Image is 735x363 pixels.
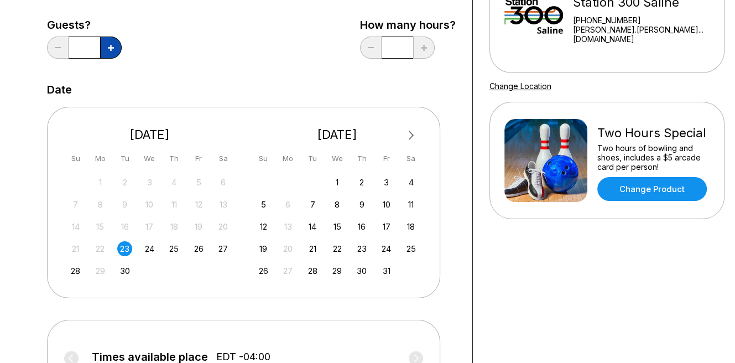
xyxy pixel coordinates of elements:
[330,263,345,278] div: Choose Wednesday, October 29th, 2025
[93,219,108,234] div: Not available Monday, September 15th, 2025
[305,219,320,234] div: Choose Tuesday, October 14th, 2025
[280,263,295,278] div: Not available Monday, October 27th, 2025
[216,197,231,212] div: Not available Saturday, September 13th, 2025
[379,197,394,212] div: Choose Friday, October 10th, 2025
[93,175,108,190] div: Not available Monday, September 1st, 2025
[142,197,157,212] div: Not available Wednesday, September 10th, 2025
[330,151,345,166] div: We
[355,197,369,212] div: Choose Thursday, October 9th, 2025
[117,197,132,212] div: Not available Tuesday, September 9th, 2025
[280,241,295,256] div: Not available Monday, October 20th, 2025
[305,197,320,212] div: Choose Tuesday, October 7th, 2025
[256,241,271,256] div: Choose Sunday, October 19th, 2025
[117,151,132,166] div: Tu
[256,219,271,234] div: Choose Sunday, October 12th, 2025
[117,263,132,278] div: Choose Tuesday, September 30th, 2025
[305,263,320,278] div: Choose Tuesday, October 28th, 2025
[67,174,233,278] div: month 2025-09
[305,151,320,166] div: Tu
[256,197,271,212] div: Choose Sunday, October 5th, 2025
[379,219,394,234] div: Choose Friday, October 17th, 2025
[166,219,181,234] div: Not available Thursday, September 18th, 2025
[280,219,295,234] div: Not available Monday, October 13th, 2025
[305,241,320,256] div: Choose Tuesday, October 21st, 2025
[92,351,208,363] span: Times available place
[379,175,394,190] div: Choose Friday, October 3rd, 2025
[404,197,419,212] div: Choose Saturday, October 11th, 2025
[355,263,369,278] div: Choose Thursday, October 30th, 2025
[355,241,369,256] div: Choose Thursday, October 23rd, 2025
[191,151,206,166] div: Fr
[597,143,710,172] div: Two hours of bowling and shoes, includes a $5 arcade card per person!
[360,19,456,31] label: How many hours?
[216,151,231,166] div: Sa
[191,175,206,190] div: Not available Friday, September 5th, 2025
[403,127,420,144] button: Next Month
[573,15,709,25] div: [PHONE_NUMBER]
[404,241,419,256] div: Choose Saturday, October 25th, 2025
[379,241,394,256] div: Choose Friday, October 24th, 2025
[191,241,206,256] div: Choose Friday, September 26th, 2025
[280,151,295,166] div: Mo
[47,84,72,96] label: Date
[47,19,122,31] label: Guests?
[379,151,394,166] div: Fr
[404,219,419,234] div: Choose Saturday, October 18th, 2025
[166,197,181,212] div: Not available Thursday, September 11th, 2025
[166,151,181,166] div: Th
[166,241,181,256] div: Choose Thursday, September 25th, 2025
[280,197,295,212] div: Not available Monday, October 6th, 2025
[68,241,83,256] div: Not available Sunday, September 21st, 2025
[68,151,83,166] div: Su
[355,175,369,190] div: Choose Thursday, October 2nd, 2025
[117,241,132,256] div: Choose Tuesday, September 23rd, 2025
[216,241,231,256] div: Choose Saturday, September 27th, 2025
[404,151,419,166] div: Sa
[142,151,157,166] div: We
[256,151,271,166] div: Su
[252,127,423,142] div: [DATE]
[355,219,369,234] div: Choose Thursday, October 16th, 2025
[379,263,394,278] div: Choose Friday, October 31st, 2025
[93,241,108,256] div: Not available Monday, September 22nd, 2025
[93,151,108,166] div: Mo
[68,263,83,278] div: Choose Sunday, September 28th, 2025
[504,119,587,202] img: Two Hours Special
[142,241,157,256] div: Choose Wednesday, September 24th, 2025
[330,219,345,234] div: Choose Wednesday, October 15th, 2025
[330,175,345,190] div: Choose Wednesday, October 1st, 2025
[191,197,206,212] div: Not available Friday, September 12th, 2025
[216,351,270,363] span: EDT -04:00
[64,127,236,142] div: [DATE]
[489,81,551,91] a: Change Location
[68,219,83,234] div: Not available Sunday, September 14th, 2025
[256,263,271,278] div: Choose Sunday, October 26th, 2025
[142,219,157,234] div: Not available Wednesday, September 17th, 2025
[142,175,157,190] div: Not available Wednesday, September 3rd, 2025
[330,241,345,256] div: Choose Wednesday, October 22nd, 2025
[191,219,206,234] div: Not available Friday, September 19th, 2025
[597,177,707,201] a: Change Product
[573,25,709,44] a: [PERSON_NAME].[PERSON_NAME]...[DOMAIN_NAME]
[93,197,108,212] div: Not available Monday, September 8th, 2025
[355,151,369,166] div: Th
[216,219,231,234] div: Not available Saturday, September 20th, 2025
[254,174,420,278] div: month 2025-10
[117,219,132,234] div: Not available Tuesday, September 16th, 2025
[597,126,710,141] div: Two Hours Special
[404,175,419,190] div: Choose Saturday, October 4th, 2025
[216,175,231,190] div: Not available Saturday, September 6th, 2025
[330,197,345,212] div: Choose Wednesday, October 8th, 2025
[117,175,132,190] div: Not available Tuesday, September 2nd, 2025
[93,263,108,278] div: Not available Monday, September 29th, 2025
[166,175,181,190] div: Not available Thursday, September 4th, 2025
[68,197,83,212] div: Not available Sunday, September 7th, 2025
